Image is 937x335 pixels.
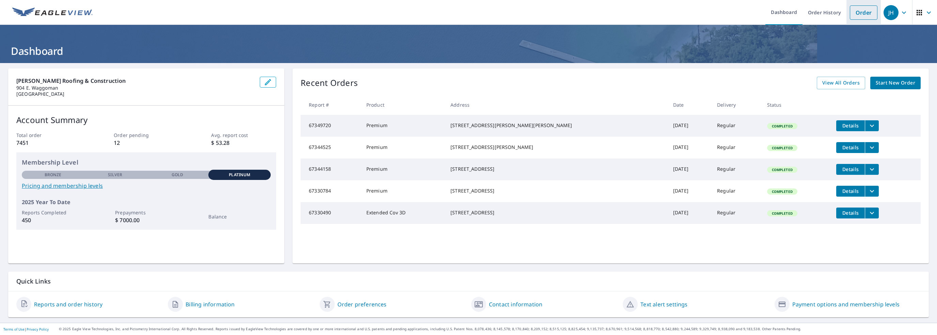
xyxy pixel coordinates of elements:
a: Contact information [489,300,542,308]
p: Recent Orders [301,77,358,89]
td: Premium [361,115,445,137]
td: [DATE] [668,202,712,224]
th: Date [668,95,712,115]
p: Balance [208,213,271,220]
button: detailsBtn-67349720 [836,120,865,131]
span: Start New Order [876,79,915,87]
button: detailsBtn-67330784 [836,186,865,197]
td: Premium [361,158,445,180]
a: Text alert settings [640,300,687,308]
div: [STREET_ADDRESS][PERSON_NAME] [450,144,662,151]
p: Bronze [45,172,62,178]
a: Payment options and membership levels [792,300,900,308]
p: Total order [16,132,81,139]
td: [DATE] [668,180,712,202]
span: Completed [768,167,797,172]
button: filesDropdownBtn-67344525 [865,142,879,153]
p: Quick Links [16,277,921,286]
button: filesDropdownBtn-67344158 [865,164,879,175]
td: Extended Cov 3D [361,202,445,224]
div: [STREET_ADDRESS][PERSON_NAME][PERSON_NAME] [450,122,662,129]
p: [GEOGRAPHIC_DATA] [16,91,254,97]
p: [PERSON_NAME] Roofing & Construction [16,77,254,85]
div: [STREET_ADDRESS] [450,209,662,216]
td: 67349720 [301,115,361,137]
a: View All Orders [817,77,865,89]
p: Gold [172,172,183,178]
span: Completed [768,211,797,216]
td: 67344525 [301,137,361,158]
div: [STREET_ADDRESS] [450,166,662,172]
a: Terms of Use [3,327,25,332]
div: JH [884,5,899,20]
a: Reports and order history [34,300,102,308]
p: 2025 Year To Date [22,198,271,206]
p: $ 7000.00 [115,216,177,224]
button: detailsBtn-67330490 [836,208,865,218]
td: Regular [712,158,761,180]
p: $ 53.28 [211,139,276,147]
a: Billing information [186,300,235,308]
a: Order [850,5,877,20]
button: detailsBtn-67344525 [836,142,865,153]
span: Details [840,210,861,216]
p: 450 [22,216,84,224]
p: Order pending [114,132,179,139]
p: 7451 [16,139,81,147]
p: Avg. report cost [211,132,276,139]
span: Completed [768,189,797,194]
span: View All Orders [822,79,860,87]
span: Completed [768,146,797,150]
p: 12 [114,139,179,147]
td: Regular [712,115,761,137]
span: Details [840,166,861,172]
p: Reports Completed [22,209,84,216]
td: 67330490 [301,202,361,224]
th: Product [361,95,445,115]
a: Order preferences [337,300,387,308]
span: Completed [768,124,797,128]
button: detailsBtn-67344158 [836,164,865,175]
th: Address [445,95,668,115]
td: Regular [712,202,761,224]
p: Account Summary [16,114,276,126]
a: Start New Order [870,77,921,89]
a: Pricing and membership levels [22,182,271,190]
td: Premium [361,180,445,202]
p: | [3,327,49,331]
p: Silver [108,172,122,178]
a: Privacy Policy [27,327,49,332]
td: [DATE] [668,137,712,158]
th: Status [762,95,831,115]
td: 67330784 [301,180,361,202]
h1: Dashboard [8,44,929,58]
p: © 2025 Eagle View Technologies, Inc. and Pictometry International Corp. All Rights Reserved. Repo... [59,326,934,332]
span: Details [840,188,861,194]
p: Membership Level [22,158,271,167]
span: Details [840,144,861,151]
span: Details [840,122,861,129]
button: filesDropdownBtn-67349720 [865,120,879,131]
td: 67344158 [301,158,361,180]
th: Report # [301,95,361,115]
div: [STREET_ADDRESS] [450,187,662,194]
p: 904 E. Waggoman [16,85,254,91]
td: [DATE] [668,158,712,180]
td: Regular [712,137,761,158]
td: Regular [712,180,761,202]
td: [DATE] [668,115,712,137]
button: filesDropdownBtn-67330490 [865,208,879,218]
th: Delivery [712,95,761,115]
button: filesDropdownBtn-67330784 [865,186,879,197]
td: Premium [361,137,445,158]
p: Prepayments [115,209,177,216]
p: Platinum [229,172,250,178]
img: EV Logo [12,7,93,18]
